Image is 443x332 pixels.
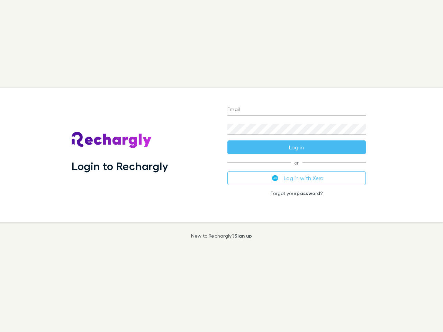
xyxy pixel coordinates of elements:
img: Rechargly's Logo [72,132,152,148]
a: Sign up [234,233,252,239]
p: New to Rechargly? [191,233,252,239]
h1: Login to Rechargly [72,159,168,173]
button: Log in [227,140,366,154]
button: Log in with Xero [227,171,366,185]
p: Forgot your ? [227,191,366,196]
img: Xero's logo [272,175,278,181]
a: password [297,190,320,196]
